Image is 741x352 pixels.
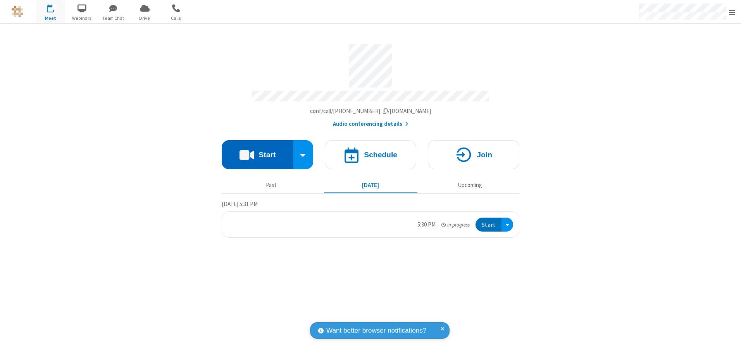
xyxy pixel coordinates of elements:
[36,15,65,22] span: Meet
[501,218,513,232] div: Open menu
[441,221,470,228] em: in progress
[222,200,258,208] span: [DATE] 5:31 PM
[225,178,318,192] button: Past
[52,4,57,10] div: 1
[99,15,128,22] span: Team Chat
[293,140,314,169] div: Start conference options
[130,15,159,22] span: Drive
[310,107,431,116] button: Copy my meeting room linkCopy my meeting room link
[428,140,519,169] button: Join
[722,332,735,347] iframe: Chat
[326,326,426,336] span: Want better browser notifications?
[364,151,397,158] h4: Schedule
[222,199,519,238] section: Today's Meetings
[67,15,97,22] span: Webinars
[476,218,501,232] button: Start
[222,38,519,129] section: Account details
[477,151,492,158] h4: Join
[310,107,431,115] span: Copy my meeting room link
[324,178,417,192] button: [DATE]
[325,140,416,169] button: Schedule
[258,151,276,158] h4: Start
[162,15,191,22] span: Calls
[423,178,517,192] button: Upcoming
[417,220,436,229] div: 5:30 PM
[12,6,23,17] img: QA Selenium DO NOT DELETE OR CHANGE
[222,140,293,169] button: Start
[333,120,408,129] button: Audio conferencing details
